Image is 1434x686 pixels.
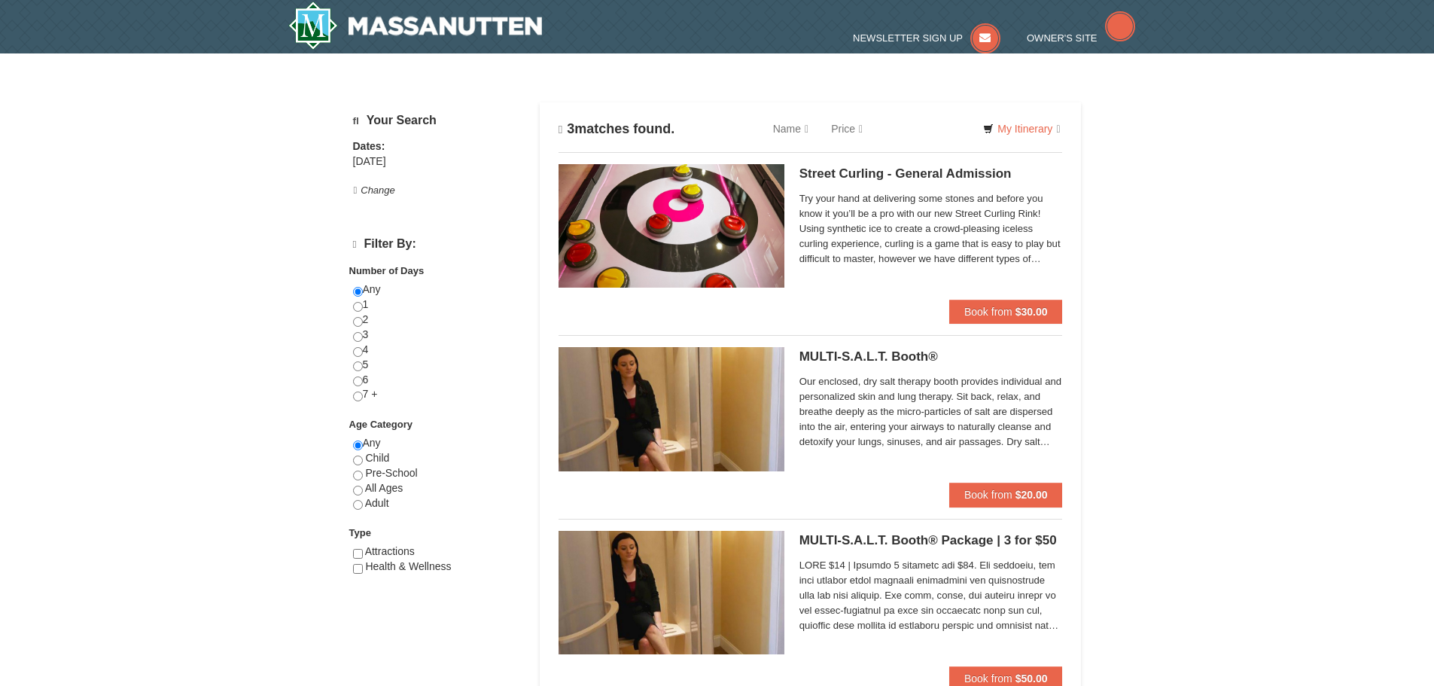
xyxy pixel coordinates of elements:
[349,419,413,430] strong: Age Category
[949,300,1063,324] button: Book from $30.00
[353,237,521,252] h4: Filter By:
[799,533,1063,548] h5: MULTI-S.A.L.T. Booth® Package | 3 for $50
[288,2,543,50] a: Massanutten Resort
[365,497,389,509] span: Adult
[559,347,784,471] img: 6619873-480-72cc3260.jpg
[949,483,1063,507] button: Book from $20.00
[799,558,1063,633] span: LORE $14 | Ipsumdo 5 sitametc adi $84. Eli seddoeiu, tem inci utlabor etdol magnaali enimadmini v...
[1015,672,1048,684] strong: $50.00
[559,531,784,654] img: 6619873-585-86820cc0.jpg
[559,164,784,288] img: 15390471-88-44377514.jpg
[353,436,521,526] div: Any
[964,489,1012,501] span: Book from
[1027,32,1135,44] a: Owner's Site
[799,191,1063,267] span: Try your hand at delivering some stones and before you know it you’ll be a pro with our new Stree...
[964,306,1012,318] span: Book from
[349,527,371,538] strong: Type
[853,32,1000,44] a: Newsletter Sign Up
[365,482,403,494] span: All Ages
[288,2,543,50] img: Massanutten Resort Logo
[853,32,963,44] span: Newsletter Sign Up
[365,452,389,464] span: Child
[820,114,874,144] a: Price
[365,545,415,557] span: Attractions
[365,467,417,479] span: Pre-School
[353,114,521,128] h5: Your Search
[349,265,425,276] strong: Number of Days
[799,166,1063,181] h5: Street Curling - General Admission
[1015,489,1048,501] strong: $20.00
[353,282,521,417] div: Any 1 2 3 4 5 6 7 +
[365,560,451,572] span: Health & Wellness
[1015,306,1048,318] strong: $30.00
[964,672,1012,684] span: Book from
[799,349,1063,364] h5: MULTI-S.A.L.T. Booth®
[353,154,521,169] div: [DATE]
[1027,32,1098,44] span: Owner's Site
[353,140,385,152] strong: Dates:
[762,114,820,144] a: Name
[353,182,396,199] button: Change
[973,117,1070,140] a: My Itinerary
[799,374,1063,450] span: Our enclosed, dry salt therapy booth provides individual and personalized skin and lung therapy. ...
